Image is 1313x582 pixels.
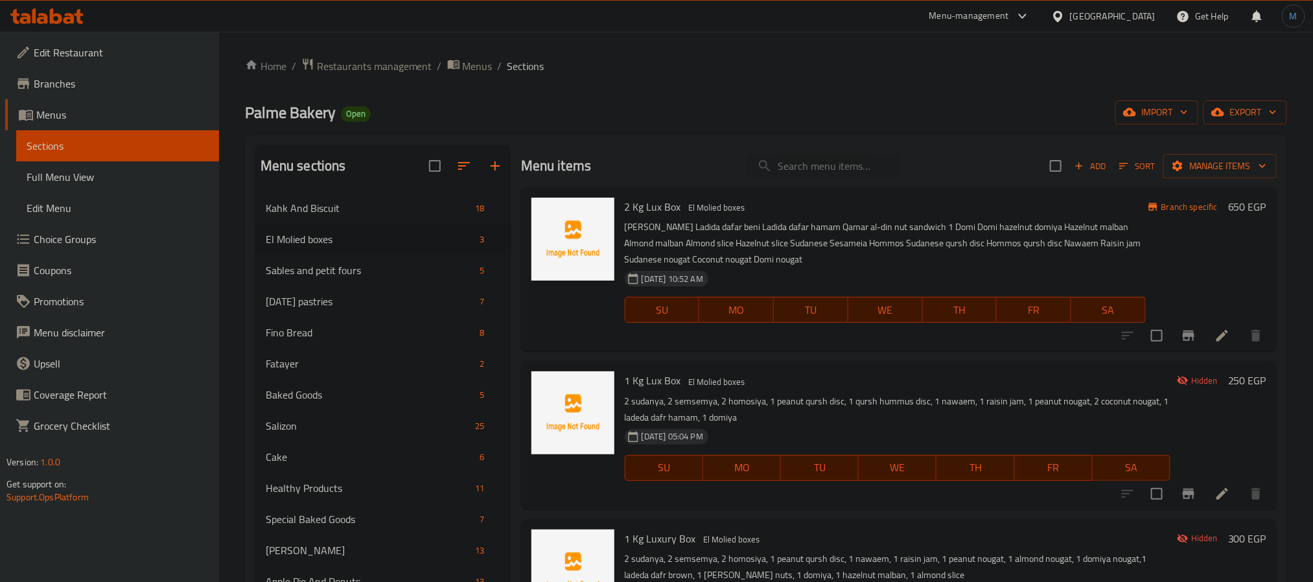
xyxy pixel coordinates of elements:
span: TH [942,458,1009,477]
span: Hidden [1186,532,1223,544]
a: Menus [5,99,219,130]
span: [DATE] 05:04 PM [636,430,708,443]
button: SU [625,455,703,481]
button: SA [1093,455,1170,481]
span: MO [708,458,776,477]
div: Baked Goods [266,387,475,402]
span: Fatayer [266,356,475,371]
span: Version: [6,454,38,471]
span: El Molied boxes [699,532,765,547]
div: Healthy Products11 [255,472,511,504]
button: Sort [1116,156,1158,176]
div: items [470,418,489,434]
a: Menu disclaimer [5,317,219,348]
button: Branch-specific-item [1173,478,1204,509]
button: Add section [480,150,511,181]
div: El Molied boxes [684,374,750,390]
img: 2 Kg Lux Box [531,198,614,281]
span: 3 [475,233,490,246]
div: El Molied boxes3 [255,224,511,255]
a: Edit menu item [1214,328,1230,343]
div: items [475,511,490,527]
div: Salizon [266,418,471,434]
button: TH [923,297,997,323]
span: Edit Restaurant [34,45,209,60]
button: export [1203,100,1287,124]
span: Full Menu View [27,169,209,185]
div: Menu-management [929,8,1009,24]
span: Branches [34,76,209,91]
a: Edit Restaurant [5,37,219,68]
span: 1 Kg Lux Box [625,371,681,390]
div: Fatayer2 [255,348,511,379]
a: Edit menu item [1214,486,1230,502]
div: Special Baked Goods [266,511,475,527]
span: [PERSON_NAME] [266,542,471,558]
button: delete [1240,478,1272,509]
div: items [470,542,489,558]
span: SU [631,301,695,320]
span: 6 [475,451,490,463]
span: Restaurants management [317,58,432,74]
span: Coupons [34,262,209,278]
div: Ramadan pastries [266,294,475,309]
div: Fino Bread [266,325,475,340]
span: Kahk And Biscuit [266,200,471,216]
span: TH [928,301,992,320]
span: Cake [266,449,475,465]
span: Get support on: [6,476,66,493]
button: TH [936,455,1014,481]
span: Select all sections [421,152,448,180]
span: Sections [507,58,544,74]
span: 2 [475,358,490,370]
span: Menus [463,58,493,74]
span: 18 [470,202,489,215]
span: 11 [470,482,489,495]
a: Upsell [5,348,219,379]
a: Full Menu View [16,161,219,192]
span: TU [779,301,843,320]
span: Add [1073,159,1108,174]
a: Promotions [5,286,219,317]
a: Coverage Report [5,379,219,410]
span: M [1290,9,1297,23]
h6: 300 EGP [1228,530,1266,548]
button: TU [774,297,848,323]
a: Sections [16,130,219,161]
span: MO [704,301,769,320]
div: items [470,480,489,496]
div: [PERSON_NAME]13 [255,535,511,566]
div: items [475,449,490,465]
input: search [747,155,900,178]
span: El Molied boxes [266,231,475,247]
span: 1 Kg Luxury Box [625,529,696,548]
span: Healthy Products [266,480,471,496]
h6: 250 EGP [1228,371,1266,390]
span: WE [854,301,918,320]
span: Sort items [1111,156,1163,176]
span: 25 [470,420,489,432]
span: 7 [475,296,490,308]
span: Coverage Report [34,387,209,402]
span: TU [786,458,854,477]
button: FR [1015,455,1093,481]
p: [PERSON_NAME] Ladida dafar beni Ladida dafar hamam Qamar al-din nut sandwich 1 Domi Domi hazelnut... [625,219,1146,268]
div: Kahk And Biscuit18 [255,192,511,224]
span: Palme Bakery [245,98,336,127]
a: Branches [5,68,219,99]
h2: Menu items [521,156,592,176]
button: Add [1069,156,1111,176]
a: Choice Groups [5,224,219,255]
h2: Menu sections [261,156,346,176]
span: 5 [475,264,490,277]
span: 2 Kg Lux Box [625,197,681,216]
span: Sort sections [448,150,480,181]
a: Menus [447,58,493,75]
div: Special Baked Goods7 [255,504,511,535]
span: Branch specific [1156,201,1223,213]
a: Edit Menu [16,192,219,224]
span: WE [864,458,931,477]
span: Open [341,108,371,119]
